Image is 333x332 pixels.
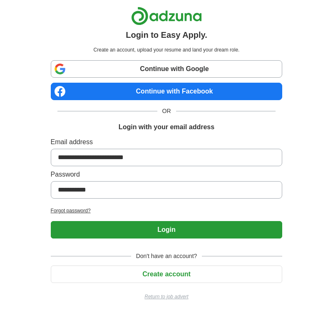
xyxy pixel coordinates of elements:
a: Create account [51,271,283,278]
span: OR [157,107,176,116]
a: Forgot password? [51,207,283,214]
p: Create an account, upload your resume and land your dream role. [52,46,281,54]
a: Return to job advert [51,293,283,300]
a: Continue with Google [51,60,283,78]
h1: Login to Easy Apply. [126,29,207,41]
button: Login [51,221,283,239]
span: Don't have an account? [131,252,202,261]
label: Email address [51,137,283,147]
a: Continue with Facebook [51,83,283,100]
h1: Login with your email address [119,122,214,132]
label: Password [51,170,283,180]
button: Create account [51,266,283,283]
img: Adzuna logo [131,7,202,25]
